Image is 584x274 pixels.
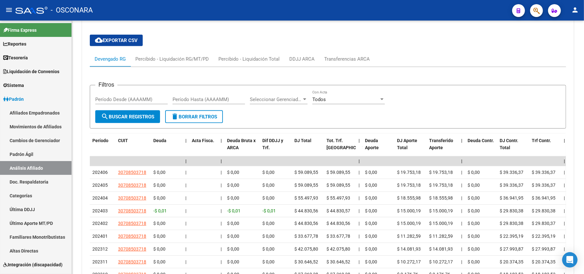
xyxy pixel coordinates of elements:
span: Deuda [153,138,166,143]
div: Devengado RG [95,56,126,63]
span: | [185,138,187,143]
span: Exportar CSV [95,38,138,43]
span: $ 0,00 [227,221,239,226]
span: $ 0,00 [468,208,480,213]
span: Firma Express [3,27,37,34]
span: $ 59.089,55 [326,183,350,188]
span: | [359,246,360,252]
span: Deuda Aporte [365,138,379,150]
datatable-header-cell: Acta Fisca. [189,134,218,162]
span: | [359,208,360,213]
span: DJ Total [294,138,311,143]
span: $ 44.830,56 [326,221,350,226]
span: 30708503718 [118,246,146,252]
span: | [185,195,186,201]
span: $ 19.753,18 [429,170,453,175]
span: $ 0,00 [227,195,239,201]
span: | [359,183,360,188]
span: $ 29.830,38 [500,221,523,226]
span: | [461,158,462,164]
span: Sistema [3,82,24,89]
span: | [564,246,565,252]
span: $ 33.677,78 [326,234,350,239]
span: $ 0,00 [468,234,480,239]
span: 202404 [92,195,108,201]
span: Buscar Registros [101,114,154,120]
span: | [359,158,360,164]
span: 202311 [92,259,108,264]
span: $ 0,00 [262,170,275,175]
span: $ 0,00 [365,221,377,226]
span: $ 15.000,19 [429,208,453,213]
span: | [564,170,565,175]
span: $ 15.000,19 [397,208,421,213]
span: DJ Contr. Total [500,138,518,150]
span: $ 0,00 [468,259,480,264]
span: | [359,259,360,264]
span: $ 59.089,55 [294,170,318,175]
span: $ 22.395,19 [500,234,523,239]
span: $ 0,00 [365,246,377,252]
span: $ 0,00 [365,170,377,175]
span: $ 42.075,80 [294,246,318,252]
span: 30708503718 [118,195,146,201]
span: Borrar Filtros [171,114,217,120]
span: $ 0,00 [153,234,165,239]
span: | [185,183,186,188]
datatable-header-cell: Transferido Aporte [427,134,459,162]
span: | [461,246,462,252]
span: | [185,170,186,175]
span: | [185,158,187,164]
span: $ 33.677,78 [294,234,318,239]
mat-icon: cloud_download [95,36,103,44]
span: $ 0,00 [365,183,377,188]
span: | [564,221,565,226]
span: Reportes [3,40,26,47]
span: Tesorería [3,54,28,61]
span: | [359,221,360,226]
span: 30708503718 [118,259,146,264]
span: 30708503718 [118,170,146,175]
span: $ 0,00 [227,246,239,252]
span: | [221,246,222,252]
datatable-header-cell: DJ Contr. Total [497,134,529,162]
span: $ 14.081,93 [397,246,421,252]
button: Exportar CSV [90,35,143,46]
span: Liquidación de Convenios [3,68,59,75]
span: | [461,259,462,264]
div: Open Intercom Messenger [562,252,578,268]
span: $ 30.646,52 [294,259,318,264]
span: 30708503718 [118,208,146,213]
span: CUIT [118,138,128,143]
span: Acta Fisca. [192,138,214,143]
datatable-header-cell: CUIT [115,134,151,162]
span: $ 39.336,37 [532,170,555,175]
span: $ 0,00 [153,221,165,226]
span: $ 30.646,52 [326,259,350,264]
span: Período [92,138,108,143]
span: | [221,234,222,239]
mat-icon: delete [171,113,179,120]
span: $ 0,00 [262,183,275,188]
span: $ 0,00 [262,234,275,239]
span: -$ 0,01 [262,208,276,213]
span: $ 44.830,57 [326,208,350,213]
span: $ 39.336,37 [500,170,523,175]
span: $ 0,00 [468,221,480,226]
span: $ 27.993,87 [532,246,555,252]
span: $ 27.993,87 [500,246,523,252]
span: Integración (discapacidad) [3,261,63,268]
span: $ 0,00 [227,183,239,188]
datatable-header-cell: Trf Contr. [529,134,561,162]
span: $ 0,00 [227,170,239,175]
span: 30708503718 [118,234,146,239]
span: $ 0,00 [227,259,239,264]
mat-icon: person [571,6,579,14]
span: 202402 [92,221,108,226]
mat-icon: menu [5,6,13,14]
span: $ 36.941,95 [500,195,523,201]
span: $ 11.282,59 [429,234,453,239]
span: $ 0,00 [262,221,275,226]
span: $ 0,00 [227,234,239,239]
span: DJ Aporte Total [397,138,417,150]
